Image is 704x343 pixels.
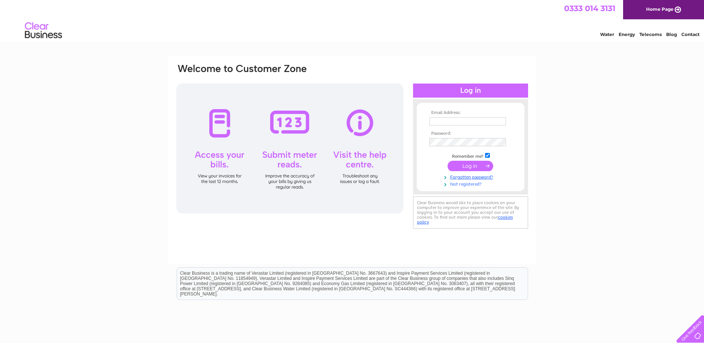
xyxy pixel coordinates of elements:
div: Clear Business would like to place cookies on your computer to improve your experience of the sit... [413,196,528,229]
th: Password: [428,131,514,136]
a: cookies policy [417,215,513,225]
a: Telecoms [639,32,662,37]
img: logo.png [24,19,62,42]
td: Remember me? [428,152,514,159]
input: Submit [448,161,493,171]
a: Water [600,32,614,37]
a: Not registered? [429,180,514,187]
a: Contact [681,32,700,37]
a: Blog [666,32,677,37]
a: Energy [619,32,635,37]
th: Email Address: [428,110,514,115]
div: Clear Business is a trading name of Verastar Limited (registered in [GEOGRAPHIC_DATA] No. 3667643... [177,4,528,36]
a: Forgotten password? [429,173,514,180]
a: 0333 014 3131 [564,4,615,13]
